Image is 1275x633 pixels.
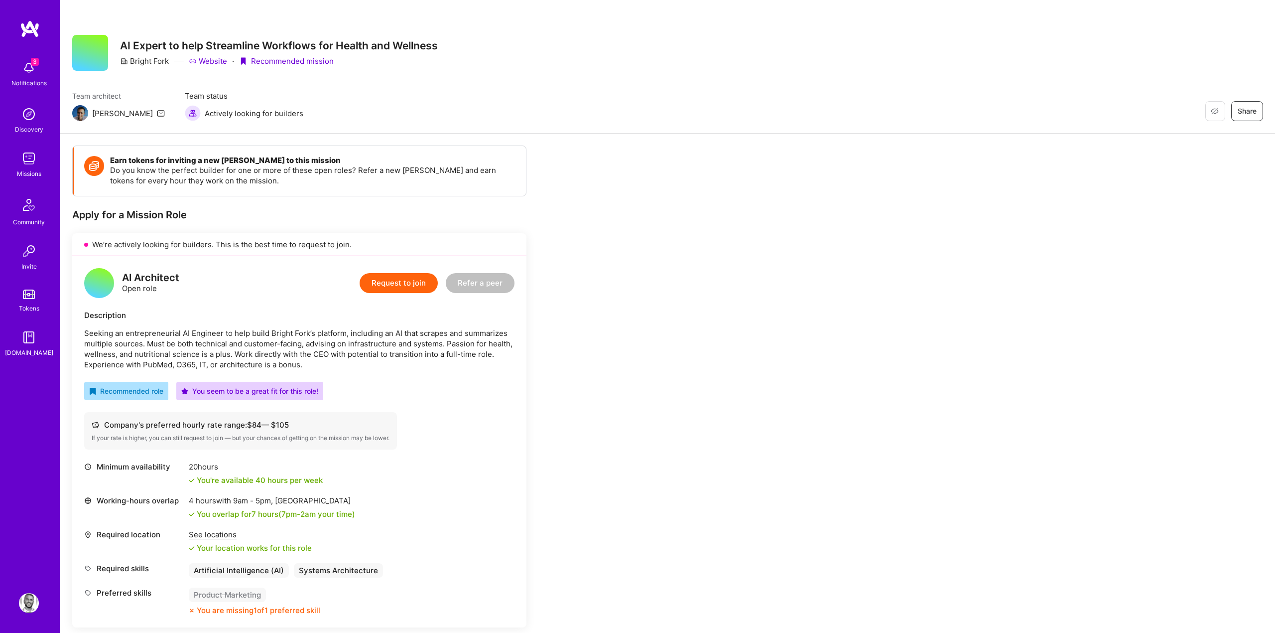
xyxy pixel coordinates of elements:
[5,347,53,358] div: [DOMAIN_NAME]
[120,57,128,65] i: icon CompanyGray
[13,217,45,227] div: Community
[189,495,355,506] div: 4 hours with [GEOGRAPHIC_DATA]
[92,108,153,119] div: [PERSON_NAME]
[185,105,201,121] img: Actively looking for builders
[197,605,320,616] div: You are missing 1 of 1 preferred skill
[181,388,188,395] i: icon PurpleStar
[189,529,312,540] div: See locations
[189,462,323,472] div: 20 hours
[23,290,35,299] img: tokens
[89,386,163,396] div: Recommended role
[15,124,43,135] div: Discovery
[360,273,438,293] button: Request to join
[84,328,514,370] p: Seeking an entrepreneurial AI Engineer to help build Bright Fork’s platform, including an AI that...
[189,608,195,614] i: icon CloseOrange
[17,168,41,179] div: Missions
[89,388,96,395] i: icon RecommendedBadge
[84,589,92,597] i: icon Tag
[110,156,516,165] h4: Earn tokens for inviting a new [PERSON_NAME] to this mission
[110,165,516,186] p: Do you know the perfect builder for one or more of these open roles? Refer a new [PERSON_NAME] an...
[189,543,312,553] div: Your location works for this role
[19,58,39,78] img: bell
[122,273,179,294] div: Open role
[197,509,355,519] div: You overlap for 7 hours ( your time)
[189,475,323,485] div: You're available 40 hours per week
[294,563,383,578] div: Systems Architecture
[189,56,227,66] a: Website
[205,108,303,119] span: Actively looking for builders
[120,56,169,66] div: Bright Fork
[84,529,184,540] div: Required location
[185,91,303,101] span: Team status
[84,156,104,176] img: Token icon
[19,303,39,314] div: Tokens
[19,593,39,613] img: User Avatar
[21,261,37,272] div: Invite
[84,463,92,471] i: icon Clock
[122,273,179,283] div: AI Architect
[84,497,92,504] i: icon World
[84,531,92,538] i: icon Location
[239,56,334,66] div: Recommended mission
[20,20,40,38] img: logo
[72,208,526,221] div: Apply for a Mission Role
[1211,107,1219,115] i: icon EyeClosed
[72,233,526,256] div: We’re actively looking for builders. This is the best time to request to join.
[446,273,514,293] button: Refer a peer
[92,434,389,442] div: If your rate is higher, you can still request to join — but your chances of getting on the missio...
[72,105,88,121] img: Team Architect
[84,462,184,472] div: Minimum availability
[189,477,195,483] i: icon Check
[281,509,316,519] span: 7pm - 2am
[11,78,47,88] div: Notifications
[120,39,438,52] h3: AI Expert to help Streamline Workflows for Health and Wellness
[84,495,184,506] div: Working-hours overlap
[17,193,41,217] img: Community
[92,421,99,429] i: icon Cash
[231,496,275,505] span: 9am - 5pm ,
[92,420,389,430] div: Company's preferred hourly rate range: $ 84 — $ 105
[181,386,318,396] div: You seem to be a great fit for this role!
[232,56,234,66] div: ·
[1231,101,1263,121] button: Share
[84,565,92,572] i: icon Tag
[189,563,289,578] div: Artificial Intelligence (AI)
[19,241,39,261] img: Invite
[19,149,39,168] img: teamwork
[157,109,165,117] i: icon Mail
[31,58,39,66] span: 3
[84,310,514,320] div: Description
[189,588,266,602] div: Product Marketing
[189,511,195,517] i: icon Check
[16,593,41,613] a: User Avatar
[239,57,247,65] i: icon PurpleRibbon
[1238,106,1257,116] span: Share
[189,545,195,551] i: icon Check
[84,588,184,598] div: Preferred skills
[19,104,39,124] img: discovery
[19,327,39,347] img: guide book
[84,563,184,574] div: Required skills
[72,91,165,101] span: Team architect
